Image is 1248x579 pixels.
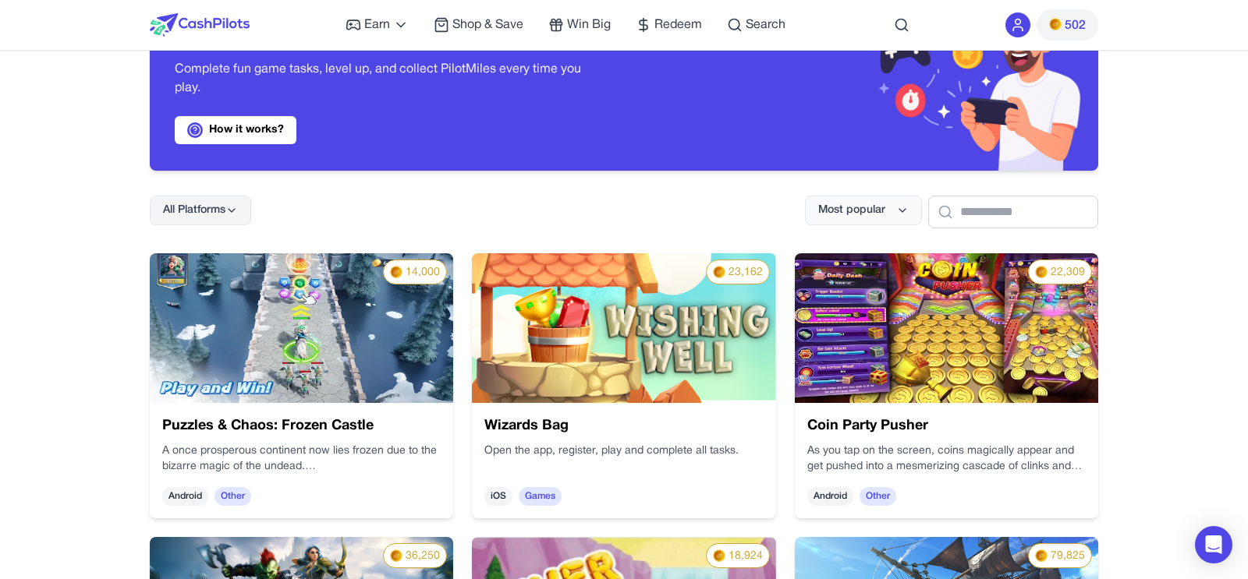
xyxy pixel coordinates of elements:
[807,415,1086,437] h3: Coin Party Pusher
[150,196,251,225] button: All Platforms
[1065,16,1086,35] span: 502
[654,16,702,34] span: Redeem
[346,16,409,34] a: Earn
[818,203,885,218] span: Most popular
[1049,18,1062,30] img: PMs
[1037,9,1098,41] button: PMs502
[150,13,250,37] img: CashPilots Logo
[807,487,853,506] span: Android
[175,116,296,144] a: How it works?
[150,253,453,403] img: 6540c1fe-bf44-4979-9fa5-46f4a2f6f4f7.webp
[175,60,599,97] p: Complete fun game tasks, level up, and collect PilotMiles every time you play.
[1195,526,1232,563] div: Open Intercom Messenger
[727,16,785,34] a: Search
[1035,266,1048,278] img: PMs
[807,443,1086,475] p: As you tap on the screen, coins magically appear and get pushed into a mesmerizing cascade of cli...
[452,16,523,34] span: Shop & Save
[162,443,441,475] p: A once prosperous continent now lies frozen due to the bizarre magic of the undead.
[729,265,763,281] span: 23,162
[636,16,702,34] a: Redeem
[729,549,763,564] span: 18,924
[713,549,725,562] img: PMs
[1035,549,1048,562] img: PMs
[390,549,402,562] img: PMs
[484,487,512,506] span: iOS
[434,16,523,34] a: Shop & Save
[713,266,725,278] img: PMs
[472,253,775,403] img: 806132a8-51e1-4f21-8bb4-daaf7d807e4f.png
[162,415,441,437] h3: Puzzles & Chaos: Frozen Castle
[162,487,208,506] span: Android
[484,443,763,459] p: Open the app, register, play and complete all tasks.
[567,16,611,34] span: Win Big
[548,16,611,34] a: Win Big
[795,253,1098,403] img: d5e0e02e-69ea-45ef-8ed4-16e5faa69348.webp
[484,415,763,437] h3: Wizards Bag
[390,266,402,278] img: PMs
[406,265,440,281] span: 14,000
[746,16,785,34] span: Search
[163,203,225,218] span: All Platforms
[364,16,390,34] span: Earn
[1051,265,1085,281] span: 22,309
[214,487,251,506] span: Other
[519,487,562,506] span: Games
[406,549,440,564] span: 36,250
[1051,549,1085,564] span: 79,825
[860,487,896,506] span: Other
[805,196,922,225] button: Most popular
